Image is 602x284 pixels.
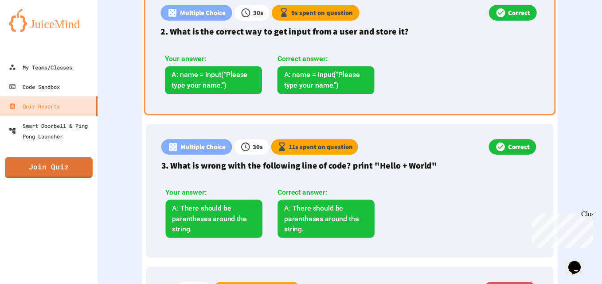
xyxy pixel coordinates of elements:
[165,66,262,94] div: A: name = input("Please type your name.")
[9,120,94,142] div: Smart Doorbell & Ping Pong Launcher
[4,4,61,56] div: Chat with us now!Close
[9,62,72,73] div: My Teams/Classes
[278,66,375,94] div: A: name = input("Please type your name.")
[278,54,375,64] div: Correct answer:
[165,187,262,198] div: Your answer:
[508,8,530,18] p: Correct
[9,9,89,32] img: logo-orange.svg
[160,25,539,38] p: 2. What is the correct way to get input from a user and store it?
[278,200,374,238] div: A: There should be parentheses around the string.
[278,187,374,198] div: Correct answer:
[291,8,353,18] p: 9 s spent on question
[508,142,530,152] p: Correct
[9,101,60,111] div: Quiz Reports
[565,249,593,275] iframe: chat widget
[528,210,593,248] iframe: chat widget
[161,159,539,172] p: 3. What is wrong with the following line of code? print "Hello + World"
[180,142,226,152] p: Multiple Choice
[180,8,226,18] p: Multiple Choice
[165,200,262,238] div: A: There should be parentheses around the string.
[253,8,263,18] p: 30 s
[9,81,60,92] div: Code Sandbox
[289,142,352,152] p: 11 s spent on question
[253,142,263,152] p: 30 s
[165,54,262,64] div: Your answer:
[5,157,93,178] a: Join Quiz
